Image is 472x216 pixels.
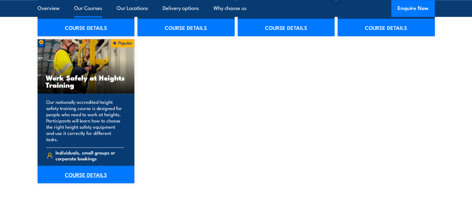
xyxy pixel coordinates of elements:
a: COURSE DETAILS [38,19,135,36]
span: Individuals, small groups or corporate bookings [56,149,124,161]
p: Our nationally accredited height safety training course is designed for people who need to work a... [46,99,124,142]
a: COURSE DETAILS [238,19,335,36]
a: COURSE DETAILS [38,166,135,183]
a: COURSE DETAILS [137,19,235,36]
h3: Work Safely at Heights Training [46,74,127,88]
a: COURSE DETAILS [338,19,435,36]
